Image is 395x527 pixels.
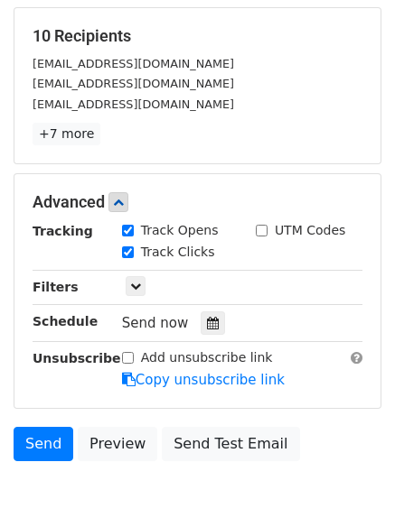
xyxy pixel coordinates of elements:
[33,57,234,70] small: [EMAIL_ADDRESS][DOMAIN_NAME]
[33,97,234,111] small: [EMAIL_ADDRESS][DOMAIN_NAME]
[162,427,299,461] a: Send Test Email
[305,440,395,527] iframe: Chat Widget
[141,221,219,240] label: Track Opens
[275,221,345,240] label: UTM Codes
[14,427,73,461] a: Send
[33,314,98,328] strong: Schedule
[33,192,362,212] h5: Advanced
[141,243,215,262] label: Track Clicks
[122,372,285,388] a: Copy unsubscribe link
[33,123,100,145] a: +7 more
[122,315,189,331] span: Send now
[33,224,93,238] strong: Tracking
[33,26,362,46] h5: 10 Recipients
[141,348,273,367] label: Add unsubscribe link
[33,351,121,365] strong: Unsubscribe
[33,280,79,294] strong: Filters
[33,77,234,90] small: [EMAIL_ADDRESS][DOMAIN_NAME]
[78,427,157,461] a: Preview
